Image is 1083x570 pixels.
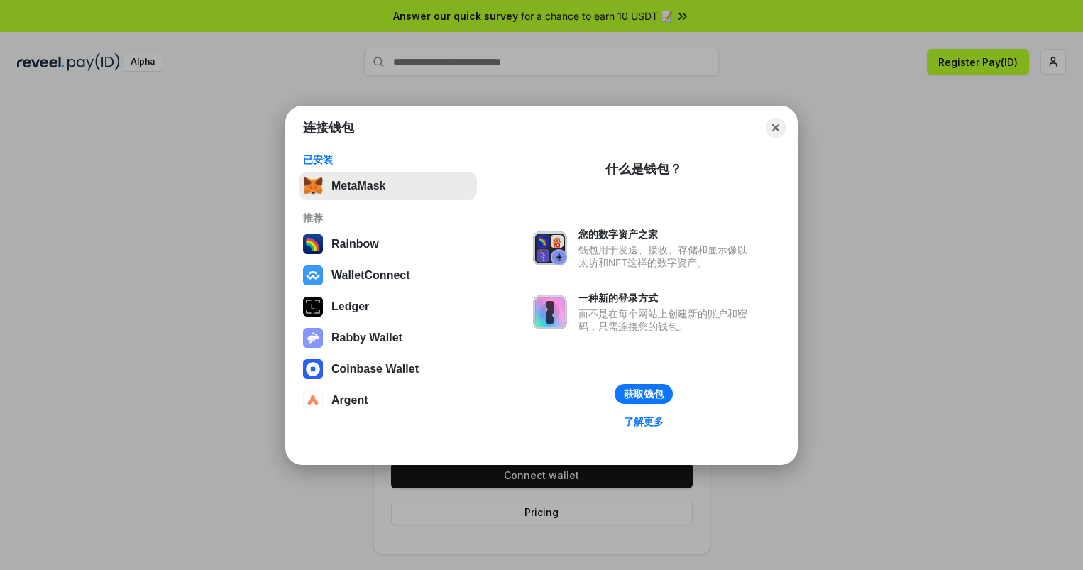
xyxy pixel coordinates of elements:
img: svg+xml,%3Csvg%20width%3D%2228%22%20height%3D%2228%22%20viewBox%3D%220%200%2028%2028%22%20fill%3D... [303,359,323,379]
button: Ledger [299,292,477,321]
button: Argent [299,386,477,415]
div: MetaMask [331,180,385,192]
div: 一种新的登录方式 [578,292,754,305]
img: svg+xml,%3Csvg%20width%3D%22120%22%20height%3D%22120%22%20viewBox%3D%220%200%20120%20120%22%20fil... [303,234,323,254]
img: svg+xml,%3Csvg%20xmlns%3D%22http%3A%2F%2Fwww.w3.org%2F2000%2Fsvg%22%20width%3D%2228%22%20height%3... [303,297,323,317]
button: Rainbow [299,230,477,258]
img: svg+xml,%3Csvg%20xmlns%3D%22http%3A%2F%2Fwww.w3.org%2F2000%2Fsvg%22%20fill%3D%22none%22%20viewBox... [533,231,567,265]
div: Argent [331,394,368,407]
img: svg+xml,%3Csvg%20xmlns%3D%22http%3A%2F%2Fwww.w3.org%2F2000%2Fsvg%22%20fill%3D%22none%22%20viewBox... [533,295,567,329]
div: 钱包用于发送、接收、存储和显示像以太坊和NFT这样的数字资产。 [578,243,754,269]
div: 什么是钱包？ [605,160,682,177]
img: svg+xml,%3Csvg%20fill%3D%22none%22%20height%3D%2233%22%20viewBox%3D%220%200%2035%2033%22%20width%... [303,176,323,196]
div: 了解更多 [624,415,664,428]
div: Rainbow [331,238,379,251]
button: WalletConnect [299,261,477,290]
img: svg+xml,%3Csvg%20width%3D%2228%22%20height%3D%2228%22%20viewBox%3D%220%200%2028%2028%22%20fill%3D... [303,265,323,285]
div: 推荐 [303,212,473,224]
h1: 连接钱包 [303,119,354,136]
button: 获取钱包 [615,384,673,404]
button: Close [766,118,786,138]
div: 而不是在每个网站上创建新的账户和密码，只需连接您的钱包。 [578,307,754,333]
img: svg+xml,%3Csvg%20xmlns%3D%22http%3A%2F%2Fwww.w3.org%2F2000%2Fsvg%22%20fill%3D%22none%22%20viewBox... [303,328,323,348]
div: 获取钱包 [624,388,664,400]
div: Coinbase Wallet [331,363,419,376]
img: svg+xml,%3Csvg%20width%3D%2228%22%20height%3D%2228%22%20viewBox%3D%220%200%2028%2028%22%20fill%3D... [303,390,323,410]
div: WalletConnect [331,269,410,282]
a: 了解更多 [615,412,672,431]
div: 已安装 [303,153,473,166]
div: Rabby Wallet [331,331,402,344]
button: MetaMask [299,172,477,200]
div: 您的数字资产之家 [578,228,754,241]
div: Ledger [331,300,369,313]
button: Rabby Wallet [299,324,477,352]
button: Coinbase Wallet [299,355,477,383]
